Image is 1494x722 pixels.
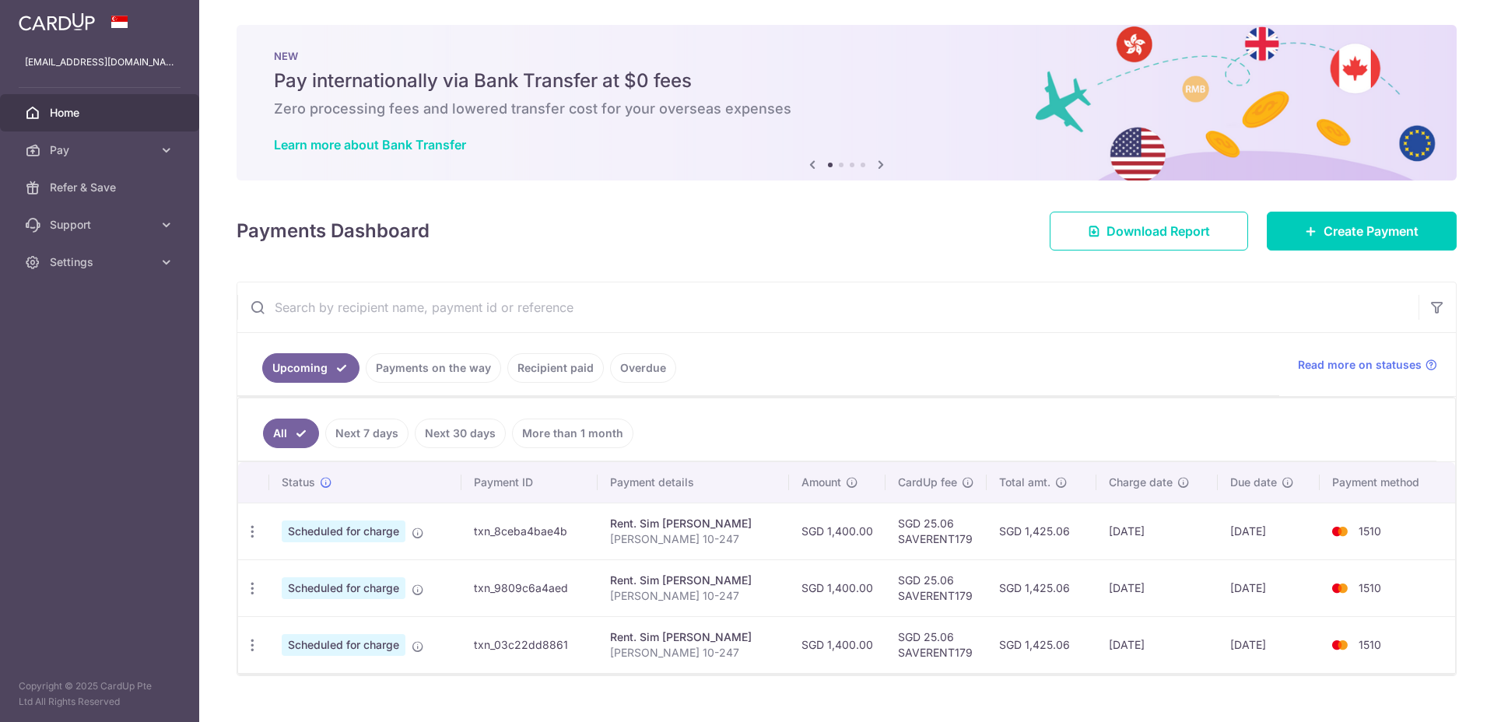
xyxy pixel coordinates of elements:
span: Due date [1230,475,1277,490]
h5: Pay internationally via Bank Transfer at $0 fees [274,68,1419,93]
p: [PERSON_NAME] 10-247 [610,531,777,547]
td: SGD 25.06 SAVERENT179 [886,559,987,616]
div: Rent. Sim [PERSON_NAME] [610,573,777,588]
span: Support [50,217,153,233]
span: Charge date [1109,475,1173,490]
td: SGD 1,425.06 [987,503,1096,559]
div: Rent. Sim [PERSON_NAME] [610,629,777,645]
a: All [263,419,319,448]
p: [PERSON_NAME] 10-247 [610,588,777,604]
span: Home [50,105,153,121]
td: [DATE] [1218,559,1320,616]
span: Settings [50,254,153,270]
span: Total amt. [999,475,1050,490]
a: Upcoming [262,353,359,383]
td: [DATE] [1218,616,1320,673]
span: Status [282,475,315,490]
td: [DATE] [1096,616,1218,673]
td: [DATE] [1096,559,1218,616]
td: SGD 1,400.00 [789,503,886,559]
td: SGD 25.06 SAVERENT179 [886,616,987,673]
p: [PERSON_NAME] 10-247 [610,645,777,661]
span: Scheduled for charge [282,520,405,542]
a: Overdue [610,353,676,383]
td: SGD 1,425.06 [987,616,1096,673]
span: Pay [50,142,153,158]
span: Download Report [1106,222,1210,240]
td: SGD 25.06 SAVERENT179 [886,503,987,559]
a: Download Report [1050,212,1248,251]
span: 1510 [1359,638,1381,651]
input: Search by recipient name, payment id or reference [237,282,1419,332]
td: txn_8ceba4bae4b [461,503,598,559]
img: Bank Card [1324,579,1355,598]
span: Refer & Save [50,180,153,195]
a: Payments on the way [366,353,501,383]
td: SGD 1,400.00 [789,559,886,616]
span: CardUp fee [898,475,957,490]
td: SGD 1,400.00 [789,616,886,673]
span: 1510 [1359,524,1381,538]
td: [DATE] [1218,503,1320,559]
th: Payment method [1320,462,1455,503]
img: Bank transfer banner [237,25,1457,180]
img: Bank Card [1324,636,1355,654]
h4: Payments Dashboard [237,217,430,245]
span: Create Payment [1324,222,1419,240]
a: Learn more about Bank Transfer [274,137,466,152]
a: More than 1 month [512,419,633,448]
a: Next 30 days [415,419,506,448]
th: Payment ID [461,462,598,503]
p: NEW [274,50,1419,62]
span: 1510 [1359,581,1381,594]
td: SGD 1,425.06 [987,559,1096,616]
a: Read more on statuses [1298,357,1437,373]
span: Read more on statuses [1298,357,1422,373]
span: Scheduled for charge [282,577,405,599]
span: Amount [801,475,841,490]
td: txn_9809c6a4aed [461,559,598,616]
span: Scheduled for charge [282,634,405,656]
a: Next 7 days [325,419,409,448]
img: Bank Card [1324,522,1355,541]
h6: Zero processing fees and lowered transfer cost for your overseas expenses [274,100,1419,118]
p: [EMAIL_ADDRESS][DOMAIN_NAME] [25,54,174,70]
div: Rent. Sim [PERSON_NAME] [610,516,777,531]
a: Recipient paid [507,353,604,383]
th: Payment details [598,462,789,503]
img: CardUp [19,12,95,31]
a: Create Payment [1267,212,1457,251]
td: [DATE] [1096,503,1218,559]
td: txn_03c22dd8861 [461,616,598,673]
